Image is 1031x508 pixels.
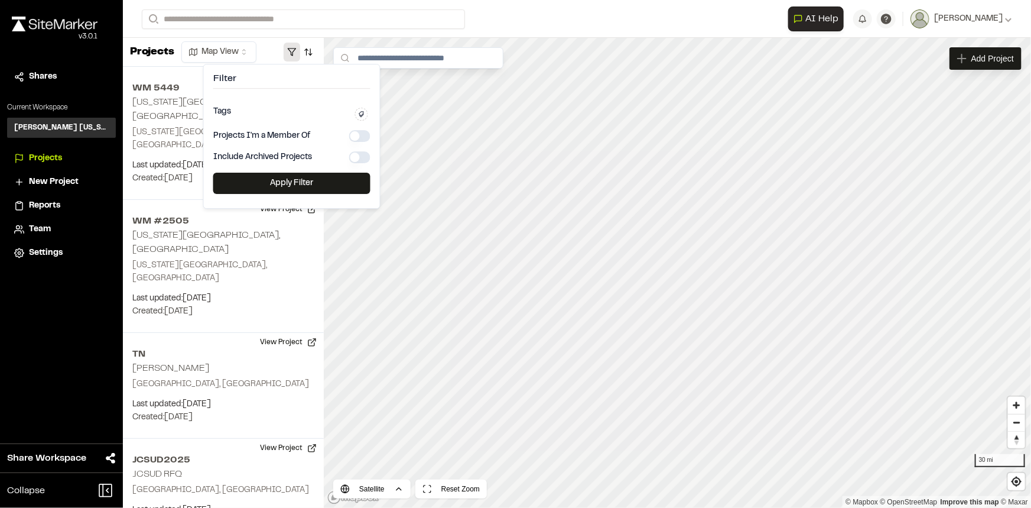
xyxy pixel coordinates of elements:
p: Projects [130,44,174,60]
div: Open AI Assistant [788,7,848,31]
p: Last updated: [DATE] [132,398,314,411]
button: [PERSON_NAME] [910,9,1012,28]
h2: WM #2505 [132,214,314,228]
h2: WM 5449 [132,81,314,95]
p: Created: [DATE] [132,172,314,185]
button: Edit Tags [355,108,368,121]
span: Projects [29,152,62,165]
p: Last updated: [DATE] [132,292,314,305]
button: Open AI Assistant [788,7,844,31]
a: Maxar [1001,498,1028,506]
button: Reset bearing to north [1008,431,1025,448]
label: Include Archived Projects [213,153,312,161]
button: Zoom in [1008,397,1025,414]
h2: JCSUD RFQ [132,470,182,478]
img: rebrand.png [12,17,97,31]
h3: [PERSON_NAME] [US_STATE] [14,122,109,133]
canvas: Map [324,38,1031,508]
span: Share Workspace [7,451,86,465]
button: Satellite [333,480,411,499]
a: OpenStreetMap [880,498,938,506]
button: Zoom out [1008,414,1025,431]
button: Find my location [1008,473,1025,490]
p: [GEOGRAPHIC_DATA], [GEOGRAPHIC_DATA] [132,484,314,497]
span: AI Help [805,12,838,26]
h2: JCSUD2025 [132,453,314,467]
h2: [US_STATE][GEOGRAPHIC_DATA], [GEOGRAPHIC_DATA] [132,231,280,254]
button: Reset Zoom [415,480,487,499]
span: Add Project [971,53,1014,64]
p: [US_STATE][GEOGRAPHIC_DATA], [GEOGRAPHIC_DATA] [132,126,314,152]
p: Created: [DATE] [132,305,314,318]
a: Reports [14,199,109,212]
button: Search [142,9,163,29]
p: [GEOGRAPHIC_DATA], [GEOGRAPHIC_DATA] [132,378,314,391]
a: Settings [14,247,109,260]
a: Mapbox logo [327,491,379,504]
p: Current Workspace [7,102,116,113]
div: 30 mi [975,454,1025,467]
h2: [US_STATE][GEOGRAPHIC_DATA], [GEOGRAPHIC_DATA] [132,98,280,121]
p: [US_STATE][GEOGRAPHIC_DATA], [GEOGRAPHIC_DATA] [132,259,314,285]
a: Shares [14,70,109,83]
h2: [PERSON_NAME] [132,364,209,373]
span: Shares [29,70,57,83]
button: View Project [253,439,324,458]
button: Apply Filter [213,173,370,194]
span: Team [29,223,51,236]
div: Oh geez...please don't... [12,31,97,42]
span: Collapse [7,484,45,498]
span: Reports [29,199,60,212]
a: Map feedback [941,498,999,506]
a: Mapbox [845,498,878,506]
h4: Filter [213,74,370,89]
p: Created: [DATE] [132,411,314,424]
label: Tags [213,108,231,116]
a: Projects [14,152,109,165]
span: New Project [29,176,79,189]
a: New Project [14,176,109,189]
button: View Project [253,200,324,219]
img: User [910,9,929,28]
button: View Project [253,333,324,352]
p: Last updated: [DATE] [132,159,314,172]
span: Settings [29,247,63,260]
h2: TN [132,347,314,361]
label: Projects I'm a Member Of [213,132,310,140]
span: [PERSON_NAME] [934,12,1003,25]
a: Team [14,223,109,236]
